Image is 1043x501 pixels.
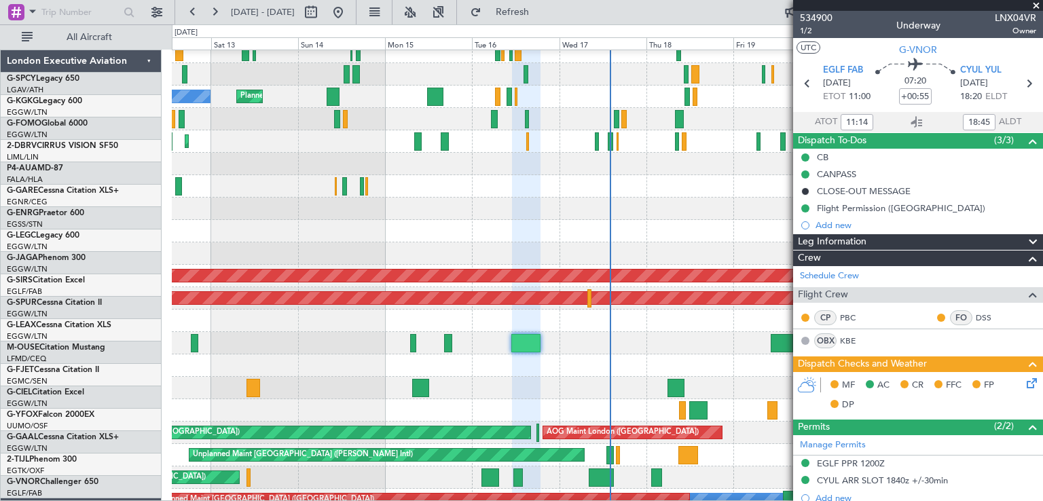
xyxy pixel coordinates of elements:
span: Permits [798,420,830,435]
span: G-JAGA [7,254,38,262]
div: Flight Permission ([GEOGRAPHIC_DATA]) [817,202,985,214]
a: DSS [976,312,1006,324]
span: G-SPUR [7,299,37,307]
a: G-SPCYLegacy 650 [7,75,79,83]
div: Wed 17 [560,37,646,50]
span: G-LEGC [7,231,36,240]
a: M-OUSECitation Mustang [7,344,105,352]
span: G-SIRS [7,276,33,284]
a: EGGW/LTN [7,331,48,341]
a: G-ENRGPraetor 600 [7,209,84,217]
input: --:-- [841,114,873,130]
a: PBC [840,312,871,324]
a: P4-AUAMD-87 [7,164,63,172]
div: Planned Maint [GEOGRAPHIC_DATA] ([GEOGRAPHIC_DATA]) [240,86,454,107]
span: Leg Information [798,234,866,250]
span: 11:00 [849,90,871,104]
span: [DATE] [823,77,851,90]
a: LGAV/ATH [7,85,43,95]
span: All Aircraft [35,33,143,42]
span: G-ENRG [7,209,39,217]
span: MF [842,379,855,392]
span: G-VNOR [899,43,937,57]
span: [DATE] - [DATE] [231,6,295,18]
span: FP [984,379,994,392]
a: G-FJETCessna Citation II [7,366,99,374]
div: Tue 16 [472,37,559,50]
a: G-VNORChallenger 650 [7,478,98,486]
span: Owner [995,25,1036,37]
div: Fri 19 [733,37,820,50]
a: EGGW/LTN [7,398,48,409]
div: Underway [896,18,940,33]
span: CR [912,379,923,392]
span: 1/2 [800,25,832,37]
span: G-CIEL [7,388,32,396]
span: AC [877,379,890,392]
a: G-KGKGLegacy 600 [7,97,82,105]
a: LFMD/CEQ [7,354,46,364]
span: ALDT [999,115,1021,129]
input: Trip Number [41,2,120,22]
span: ELDT [985,90,1007,104]
div: CP [814,310,837,325]
div: Thu 18 [646,37,733,50]
a: G-GAALCessna Citation XLS+ [7,433,119,441]
span: Dispatch To-Dos [798,133,866,149]
span: Crew [798,250,821,266]
a: G-JAGAPhenom 300 [7,254,86,262]
button: UTC [797,41,820,54]
div: CANPASS [817,168,856,180]
a: EGGW/LTN [7,309,48,319]
span: Refresh [484,7,541,17]
div: Mon 15 [385,37,472,50]
a: EGSS/STN [7,219,43,229]
input: --:-- [963,114,995,130]
span: EGLF FAB [823,64,863,77]
a: FALA/HLA [7,174,43,185]
span: G-GAAL [7,433,38,441]
a: G-SPURCessna Citation II [7,299,102,307]
span: G-VNOR [7,478,40,486]
span: 534900 [800,11,832,25]
a: EGLF/FAB [7,286,42,297]
div: CYUL ARR SLOT 1840z +/-30min [817,475,948,486]
a: EGGW/LTN [7,443,48,453]
div: Unplanned Maint [GEOGRAPHIC_DATA] ([PERSON_NAME] Intl) [193,445,413,465]
a: G-FOMOGlobal 6000 [7,119,88,128]
a: EGGW/LTN [7,130,48,140]
a: EGGW/LTN [7,242,48,252]
span: 2-TIJL [7,456,29,464]
a: EGNR/CEG [7,197,48,207]
span: LNX04VR [995,11,1036,25]
span: G-SPCY [7,75,36,83]
a: G-CIELCitation Excel [7,388,84,396]
div: AOG Maint London ([GEOGRAPHIC_DATA]) [547,422,699,443]
a: LIML/LIN [7,152,39,162]
div: OBX [814,333,837,348]
span: [DATE] [960,77,988,90]
span: G-KGKG [7,97,39,105]
span: Flight Crew [798,287,848,303]
button: All Aircraft [15,26,147,48]
span: ETOT [823,90,845,104]
span: G-YFOX [7,411,38,419]
a: KBE [840,335,871,347]
div: Add new [816,219,1036,231]
div: EGLF PPR 1200Z [817,458,885,469]
span: G-LEAX [7,321,36,329]
a: EGGW/LTN [7,264,48,274]
a: EGTK/OXF [7,466,44,476]
span: (2/2) [994,419,1014,433]
span: G-FJET [7,366,34,374]
span: FFC [946,379,962,392]
span: 07:20 [904,75,926,88]
div: FO [950,310,972,325]
span: ATOT [815,115,837,129]
div: [DATE] [175,27,198,39]
button: Refresh [464,1,545,23]
a: 2-DBRVCIRRUS VISION SF50 [7,142,118,150]
span: G-FOMO [7,119,41,128]
span: M-OUSE [7,344,39,352]
a: G-LEGCLegacy 600 [7,231,79,240]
